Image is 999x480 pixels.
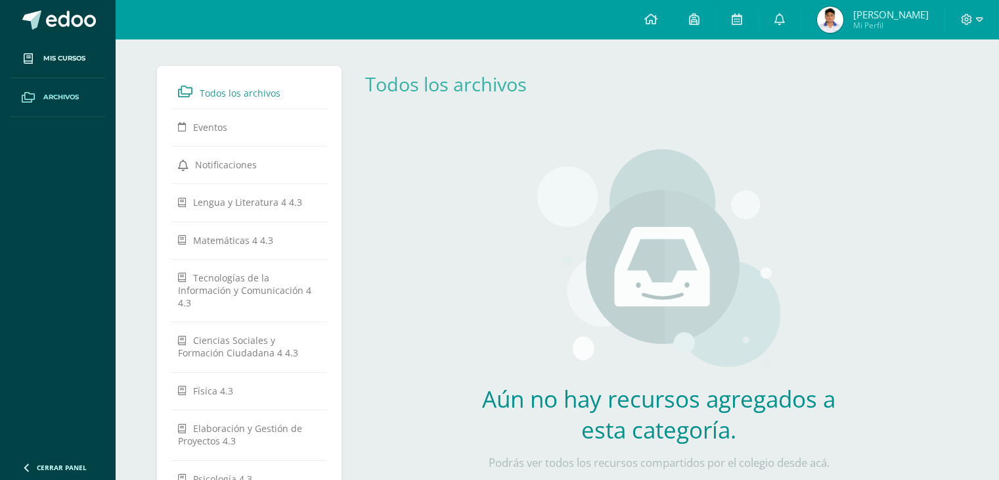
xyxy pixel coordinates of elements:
span: Archivos [43,92,79,103]
a: Tecnologías de la Información y Comunicación 4 4.3 [178,266,321,314]
span: Lengua y Literatura 4 4.3 [193,196,302,208]
a: Archivos [11,78,105,117]
h2: Aún no hay recursos agregados a esta categoría. [465,383,853,445]
a: Mis cursos [11,39,105,78]
span: Matemáticas 4 4.3 [193,233,273,246]
div: Todos los archivos [365,71,546,97]
a: Ciencias Sociales y Formación Ciudadana 4 4.3 [178,328,321,364]
a: Notificaciones [178,153,321,176]
span: [PERSON_NAME] [853,8,929,21]
img: e3ef78dcacfa745ca6a0f02079221b22.png [817,7,843,33]
a: Matemáticas 4 4.3 [178,228,321,252]
span: Mi Perfil [853,20,929,31]
span: Elaboración y Gestión de Proyectos 4.3 [178,422,302,447]
img: stages.png [537,149,780,373]
a: Todos los archivos [365,71,527,97]
a: Todos los archivos [178,80,321,103]
a: Física 4.3 [178,379,321,402]
span: Todos los archivos [200,87,280,99]
p: Podrás ver todos los recursos compartidos por el colegio desde acá. [465,456,853,470]
span: Notificaciones [195,158,257,171]
span: Cerrar panel [37,463,87,472]
span: Eventos [193,121,227,133]
span: Ciencias Sociales y Formación Ciudadana 4 4.3 [178,334,298,359]
a: Eventos [178,115,321,139]
span: Física 4.3 [193,385,233,397]
a: Lengua y Literatura 4 4.3 [178,190,321,214]
span: Mis cursos [43,53,85,64]
a: Elaboración y Gestión de Proyectos 4.3 [178,416,321,452]
span: Tecnologías de la Información y Comunicación 4 4.3 [178,272,311,309]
